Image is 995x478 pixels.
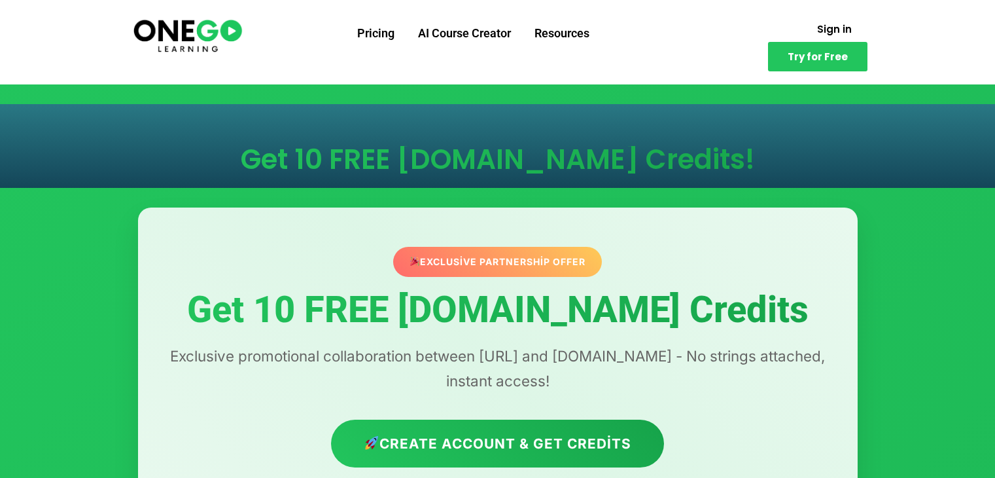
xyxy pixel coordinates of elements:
p: Exclusive promotional collaboration between [URL] and [DOMAIN_NAME] - No strings attached, instan... [164,344,831,394]
a: Pricing [345,16,406,50]
div: Exclusive Partnership Offer [393,247,602,277]
h1: Get 10 FREE [DOMAIN_NAME] Credits [164,290,831,331]
a: Sign in [801,16,867,42]
img: 🎉 [410,257,419,266]
span: Try for Free [788,52,848,62]
span: Sign in [817,24,852,34]
h1: Get 10 FREE [DOMAIN_NAME] Credits! [151,146,845,174]
a: Try for Free [768,42,867,71]
a: Resources [523,16,601,50]
a: Create Account & Get Credits [331,420,664,468]
a: AI Course Creator [406,16,523,50]
img: 🚀 [365,436,379,450]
